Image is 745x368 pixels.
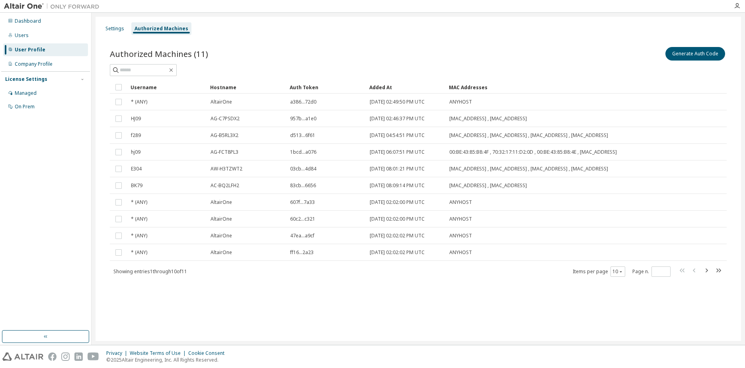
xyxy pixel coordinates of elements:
span: [MAC_ADDRESS] , [MAC_ADDRESS] , [MAC_ADDRESS] , [MAC_ADDRESS] [449,166,608,172]
span: AW-H3TZWT2 [211,166,242,172]
div: User Profile [15,47,45,53]
span: d513...6f61 [290,132,315,139]
span: 957b...a1e0 [290,115,316,122]
span: HJ09 [131,115,141,122]
span: [DATE] 06:07:51 PM UTC [370,149,425,155]
div: Website Terms of Use [130,350,188,356]
div: Dashboard [15,18,41,24]
span: hj09 [131,149,140,155]
div: Settings [105,25,124,32]
span: [DATE] 02:46:37 PM UTC [370,115,425,122]
img: facebook.svg [48,352,57,361]
span: * (ANY) [131,249,147,256]
div: Cookie Consent [188,350,229,356]
span: [DATE] 02:02:00 PM UTC [370,199,425,206]
span: AG-FCT8PL3 [211,149,238,155]
span: AltairOne [211,199,232,206]
img: Altair One [4,2,103,10]
span: [DATE] 02:02:00 PM UTC [370,216,425,222]
span: AC-BQ2LFH2 [211,182,239,189]
span: ANYHOST [449,216,472,222]
span: [DATE] 02:02:02 PM UTC [370,249,425,256]
div: Added At [369,81,443,94]
span: [MAC_ADDRESS] , [MAC_ADDRESS] [449,115,527,122]
div: Managed [15,90,37,96]
span: [DATE] 08:09:14 PM UTC [370,182,425,189]
span: Showing entries 1 through 10 of 11 [113,268,187,275]
span: AltairOne [211,216,232,222]
img: altair_logo.svg [2,352,43,361]
div: Auth Token [290,81,363,94]
span: AG-B5RL3X2 [211,132,238,139]
img: instagram.svg [61,352,70,361]
div: Privacy [106,350,130,356]
button: 10 [612,268,623,275]
span: * (ANY) [131,99,147,105]
div: Username [131,81,204,94]
span: 60c2...c321 [290,216,315,222]
div: MAC Addresses [449,81,643,94]
span: ANYHOST [449,249,472,256]
span: ANYHOST [449,99,472,105]
span: 03cb...4d84 [290,166,316,172]
span: AltairOne [211,249,232,256]
span: 00:BE:43:85:B8:4F , 70:32:17:11:D2:0D , 00:BE:43:85:B8:4E , [MAC_ADDRESS] [449,149,617,155]
span: AltairOne [211,233,232,239]
span: ANYHOST [449,199,472,206]
img: youtube.svg [88,352,99,361]
div: Hostname [210,81,283,94]
div: Authorized Machines [135,25,188,32]
span: [DATE] 02:49:50 PM UTC [370,99,425,105]
span: Page n. [632,266,671,277]
span: BK79 [131,182,142,189]
span: * (ANY) [131,199,147,206]
div: On Prem [15,104,35,110]
span: E304 [131,166,142,172]
span: ff16...2a23 [290,249,314,256]
div: Company Profile [15,61,53,67]
span: f289 [131,132,141,139]
span: Items per page [573,266,625,277]
span: Authorized Machines (11) [110,48,208,59]
span: [MAC_ADDRESS] , [MAC_ADDRESS] [449,182,527,189]
img: linkedin.svg [74,352,83,361]
div: Users [15,32,29,39]
div: License Settings [5,76,47,82]
span: 607f...7a33 [290,199,315,206]
p: © 2025 Altair Engineering, Inc. All Rights Reserved. [106,356,229,363]
span: * (ANY) [131,233,147,239]
span: a386...72d0 [290,99,316,105]
span: 83cb...6656 [290,182,316,189]
button: Generate Auth Code [665,47,725,61]
span: [DATE] 02:02:02 PM UTC [370,233,425,239]
span: * (ANY) [131,216,147,222]
span: [MAC_ADDRESS] , [MAC_ADDRESS] , [MAC_ADDRESS] , [MAC_ADDRESS] [449,132,608,139]
span: ANYHOST [449,233,472,239]
span: 1bcd...a076 [290,149,316,155]
span: [DATE] 04:54:51 PM UTC [370,132,425,139]
span: AltairOne [211,99,232,105]
span: AG-C7PSDX2 [211,115,240,122]
span: [DATE] 08:01:21 PM UTC [370,166,425,172]
span: 47ea...a9cf [290,233,314,239]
